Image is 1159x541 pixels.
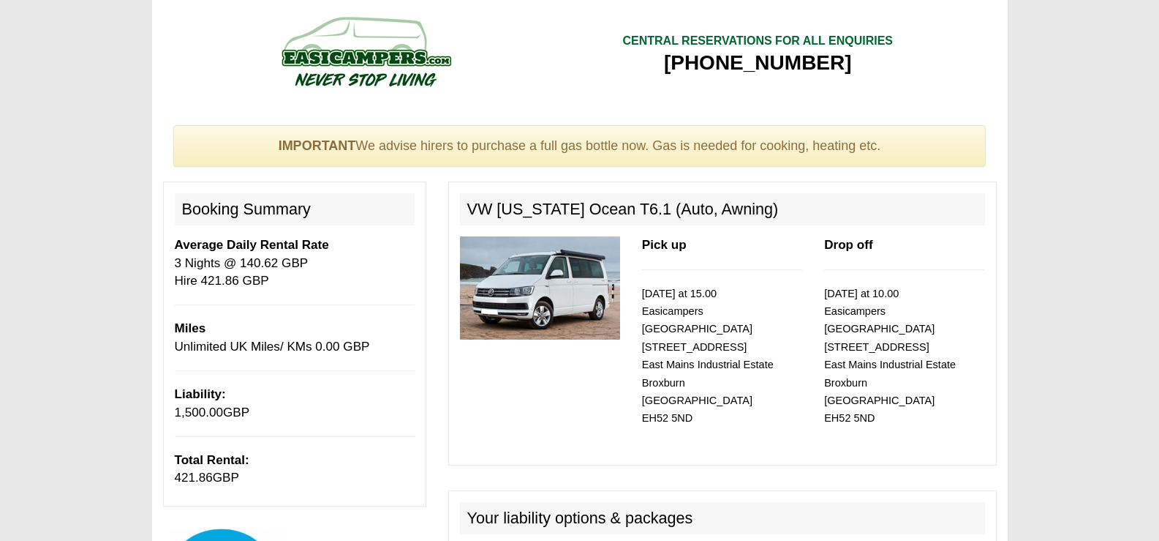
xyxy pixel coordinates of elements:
p: GBP [175,386,415,422]
p: 3 Nights @ 140.62 GBP Hire 421.86 GBP [175,236,415,290]
img: campers-checkout-logo.png [227,11,505,92]
span: 421.86 [175,471,213,485]
span: 1,500.00 [175,406,224,419]
b: Miles [175,321,206,335]
img: 315.jpg [460,236,620,340]
h2: Booking Summary [175,193,415,225]
h2: VW [US_STATE] Ocean T6.1 (Auto, Awning) [460,193,985,225]
b: Average Daily Rental Rate [175,238,329,252]
p: Unlimited UK Miles/ KMs 0.00 GBP [175,320,415,356]
div: CENTRAL RESERVATIONS FOR ALL ENQUIRIES [622,33,893,50]
small: [DATE] at 10.00 Easicampers [GEOGRAPHIC_DATA] [STREET_ADDRESS] East Mains Industrial Estate Broxb... [824,288,956,425]
b: Total Rental: [175,453,249,467]
b: Drop off [824,238,872,252]
small: [DATE] at 15.00 Easicampers [GEOGRAPHIC_DATA] [STREET_ADDRESS] East Mains Industrial Estate Broxb... [642,288,774,425]
div: [PHONE_NUMBER] [622,50,893,76]
p: GBP [175,452,415,488]
b: Liability: [175,387,226,401]
strong: IMPORTANT [279,138,356,153]
b: Pick up [642,238,687,252]
h2: Your liability options & packages [460,502,985,534]
div: We advise hirers to purchase a full gas bottle now. Gas is needed for cooking, heating etc. [173,125,986,168]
